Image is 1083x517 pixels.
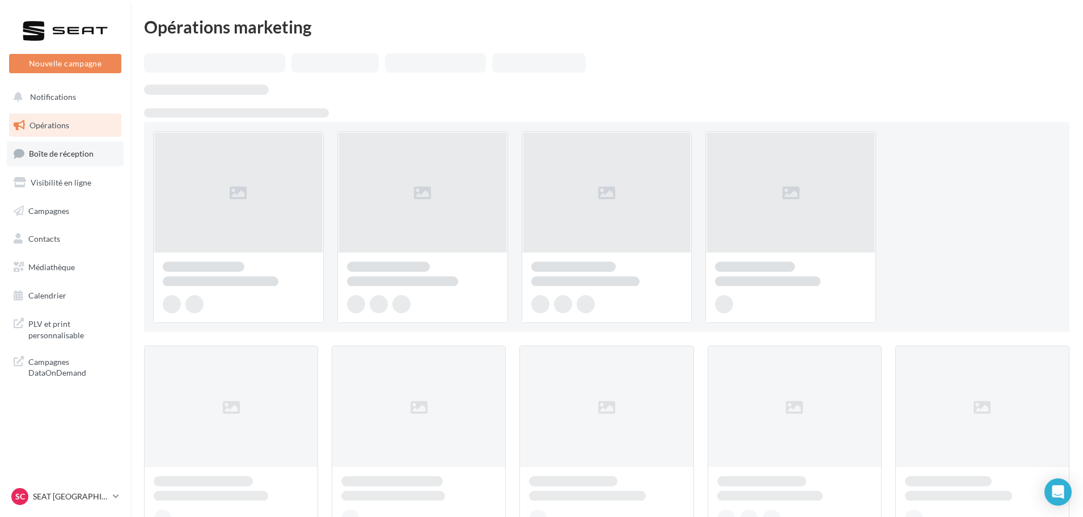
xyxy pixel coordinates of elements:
[28,354,117,379] span: Campagnes DataOnDemand
[28,205,69,215] span: Campagnes
[7,350,124,383] a: Campagnes DataOnDemand
[28,291,66,300] span: Calendrier
[9,486,121,507] a: SC SEAT [GEOGRAPHIC_DATA]
[15,491,25,502] span: SC
[28,262,75,272] span: Médiathèque
[29,149,94,158] span: Boîte de réception
[7,312,124,345] a: PLV et print personnalisable
[33,491,108,502] p: SEAT [GEOGRAPHIC_DATA]
[7,85,119,109] button: Notifications
[1044,478,1072,506] div: Open Intercom Messenger
[31,178,91,187] span: Visibilité en ligne
[29,120,69,130] span: Opérations
[9,54,121,73] button: Nouvelle campagne
[28,234,60,243] span: Contacts
[144,18,1069,35] div: Opérations marketing
[7,199,124,223] a: Campagnes
[7,171,124,195] a: Visibilité en ligne
[7,141,124,166] a: Boîte de réception
[7,284,124,308] a: Calendrier
[7,227,124,251] a: Contacts
[7,114,124,137] a: Opérations
[28,316,117,341] span: PLV et print personnalisable
[30,92,76,102] span: Notifications
[7,255,124,279] a: Médiathèque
